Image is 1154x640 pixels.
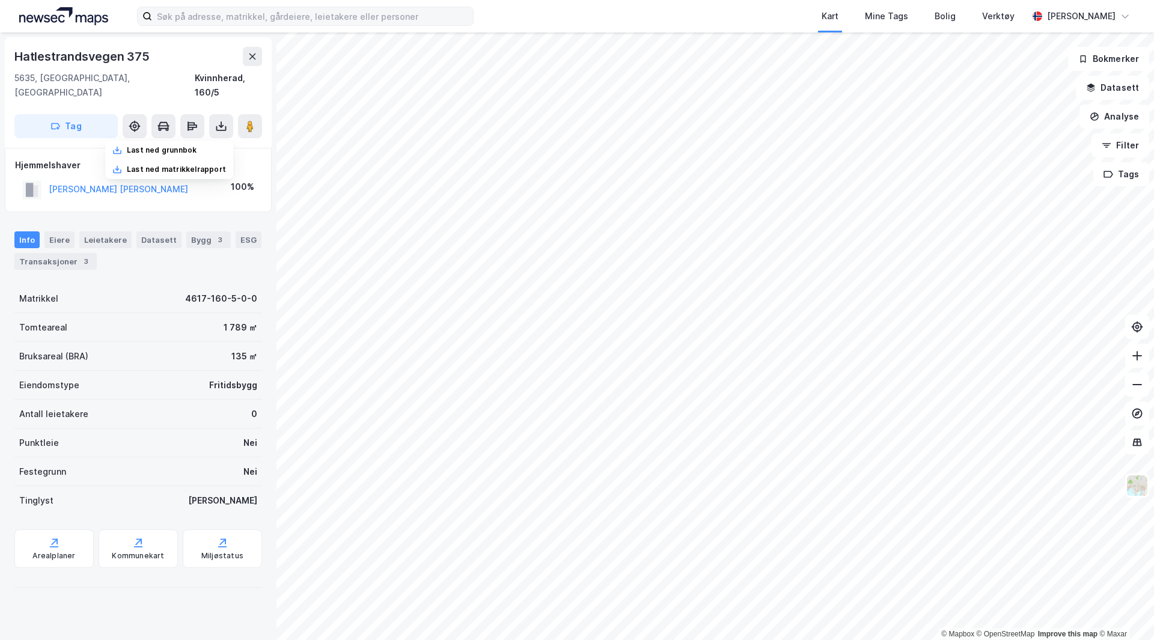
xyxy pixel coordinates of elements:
[19,291,58,306] div: Matrikkel
[209,378,257,392] div: Fritidsbygg
[243,436,257,450] div: Nei
[14,71,195,100] div: 5635, [GEOGRAPHIC_DATA], [GEOGRAPHIC_DATA]
[152,7,473,25] input: Søk på adresse, matrikkel, gårdeiere, leietakere eller personer
[195,71,262,100] div: Kvinnherad, 160/5
[14,47,152,66] div: Hatlestrandsvegen 375
[19,493,53,508] div: Tinglyst
[941,630,974,638] a: Mapbox
[19,349,88,364] div: Bruksareal (BRA)
[19,378,79,392] div: Eiendomstype
[224,320,257,335] div: 1 789 ㎡
[44,231,75,248] div: Eiere
[188,493,257,508] div: [PERSON_NAME]
[19,436,59,450] div: Punktleie
[1093,162,1149,186] button: Tags
[14,253,97,270] div: Transaksjoner
[14,114,118,138] button: Tag
[112,551,164,561] div: Kommunekart
[231,180,254,194] div: 100%
[822,9,838,23] div: Kart
[14,231,40,248] div: Info
[136,231,182,248] div: Datasett
[1038,630,1098,638] a: Improve this map
[19,407,88,421] div: Antall leietakere
[1091,133,1149,157] button: Filter
[80,255,92,267] div: 3
[231,349,257,364] div: 135 ㎡
[251,407,257,421] div: 0
[1076,76,1149,100] button: Datasett
[982,9,1015,23] div: Verktøy
[1079,105,1149,129] button: Analyse
[185,291,257,306] div: 4617-160-5-0-0
[127,145,197,155] div: Last ned grunnbok
[935,9,956,23] div: Bolig
[1068,47,1149,71] button: Bokmerker
[32,551,75,561] div: Arealplaner
[977,630,1035,638] a: OpenStreetMap
[243,465,257,479] div: Nei
[1126,474,1149,497] img: Z
[15,158,261,172] div: Hjemmelshaver
[79,231,132,248] div: Leietakere
[201,551,243,561] div: Miljøstatus
[1094,582,1154,640] div: Kontrollprogram for chat
[214,234,226,246] div: 3
[236,231,261,248] div: ESG
[127,165,226,174] div: Last ned matrikkelrapport
[1047,9,1116,23] div: [PERSON_NAME]
[19,465,66,479] div: Festegrunn
[1094,582,1154,640] iframe: Chat Widget
[865,9,908,23] div: Mine Tags
[19,7,108,25] img: logo.a4113a55bc3d86da70a041830d287a7e.svg
[19,320,67,335] div: Tomteareal
[186,231,231,248] div: Bygg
